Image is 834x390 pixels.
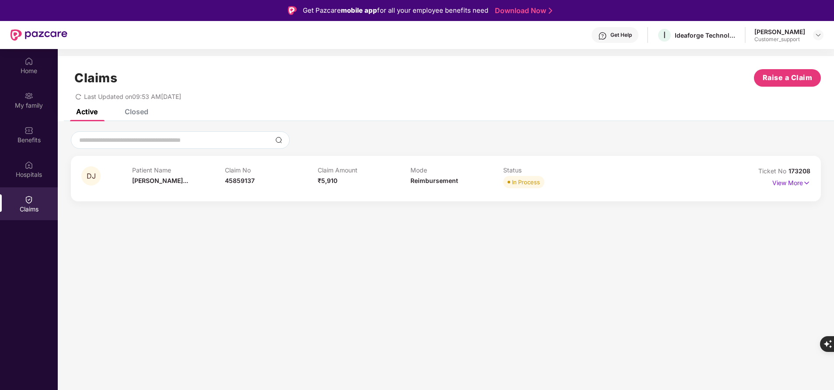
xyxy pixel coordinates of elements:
span: Raise a Claim [763,72,813,83]
img: svg+xml;base64,PHN2ZyBpZD0iU2VhcmNoLTMyeDMyIiB4bWxucz0iaHR0cDovL3d3dy53My5vcmcvMjAwMC9zdmciIHdpZH... [275,137,282,144]
p: Claim No [225,166,318,174]
img: svg+xml;base64,PHN2ZyBpZD0iQmVuZWZpdHMiIHhtbG5zPSJodHRwOi8vd3d3LnczLm9yZy8yMDAwL3N2ZyIgd2lkdGg9Ij... [25,126,33,135]
div: Active [76,107,98,116]
span: Reimbursement [410,177,458,184]
img: svg+xml;base64,PHN2ZyBpZD0iSG9tZSIgeG1sbnM9Imh0dHA6Ly93d3cudzMub3JnLzIwMDAvc3ZnIiB3aWR0aD0iMjAiIG... [25,57,33,66]
span: ₹5,910 [318,177,337,184]
img: Stroke [549,6,552,15]
div: [PERSON_NAME] [754,28,805,36]
img: svg+xml;base64,PHN2ZyB4bWxucz0iaHR0cDovL3d3dy53My5vcmcvMjAwMC9zdmciIHdpZHRoPSIxNyIgaGVpZ2h0PSIxNy... [803,178,810,188]
img: svg+xml;base64,PHN2ZyBpZD0iQ2xhaW0iIHhtbG5zPSJodHRwOi8vd3d3LnczLm9yZy8yMDAwL3N2ZyIgd2lkdGg9IjIwIi... [25,195,33,204]
p: Status [503,166,596,174]
img: New Pazcare Logo [11,29,67,41]
div: Closed [125,107,148,116]
span: 173208 [788,167,810,175]
h1: Claims [74,70,117,85]
p: Mode [410,166,503,174]
img: svg+xml;base64,PHN2ZyBpZD0iSGVscC0zMngzMiIgeG1sbnM9Imh0dHA6Ly93d3cudzMub3JnLzIwMDAvc3ZnIiB3aWR0aD... [598,32,607,40]
span: I [663,30,666,40]
span: Last Updated on 09:53 AM[DATE] [84,93,181,100]
p: View More [772,176,810,188]
div: In Process [512,178,540,186]
img: Logo [288,6,297,15]
div: Ideaforge Technology Ltd [675,31,736,39]
span: 45859137 [225,177,255,184]
strong: mobile app [341,6,377,14]
span: redo [75,93,81,100]
a: Download Now [495,6,550,15]
span: Ticket No [758,167,788,175]
div: Get Pazcare for all your employee benefits need [303,5,488,16]
img: svg+xml;base64,PHN2ZyBpZD0iRHJvcGRvd24tMzJ4MzIiIHhtbG5zPSJodHRwOi8vd3d3LnczLm9yZy8yMDAwL3N2ZyIgd2... [815,32,822,39]
button: Raise a Claim [754,69,821,87]
p: Claim Amount [318,166,410,174]
div: Customer_support [754,36,805,43]
div: Get Help [610,32,632,39]
img: svg+xml;base64,PHN2ZyB3aWR0aD0iMjAiIGhlaWdodD0iMjAiIHZpZXdCb3g9IjAgMCAyMCAyMCIgZmlsbD0ibm9uZSIgeG... [25,91,33,100]
span: DJ [87,172,96,180]
p: Patient Name [132,166,225,174]
span: [PERSON_NAME]... [132,177,188,184]
img: svg+xml;base64,PHN2ZyBpZD0iSG9zcGl0YWxzIiB4bWxucz0iaHR0cDovL3d3dy53My5vcmcvMjAwMC9zdmciIHdpZHRoPS... [25,161,33,169]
